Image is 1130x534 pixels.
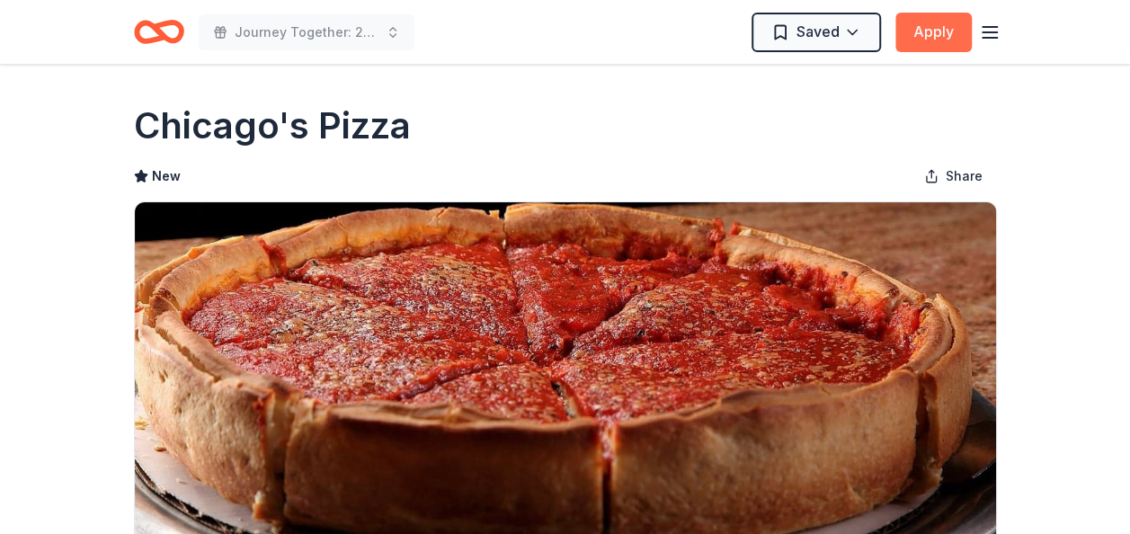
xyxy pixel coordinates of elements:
a: Home [134,11,184,53]
span: Share [946,165,983,187]
button: Journey Together: 20 Years and Beyond Celebration [199,14,414,50]
button: Saved [752,13,881,52]
span: New [152,165,181,187]
span: Journey Together: 20 Years and Beyond Celebration [235,22,378,43]
button: Share [910,158,997,194]
button: Apply [895,13,972,52]
span: Saved [796,20,840,43]
h1: Chicago's Pizza [134,101,411,151]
